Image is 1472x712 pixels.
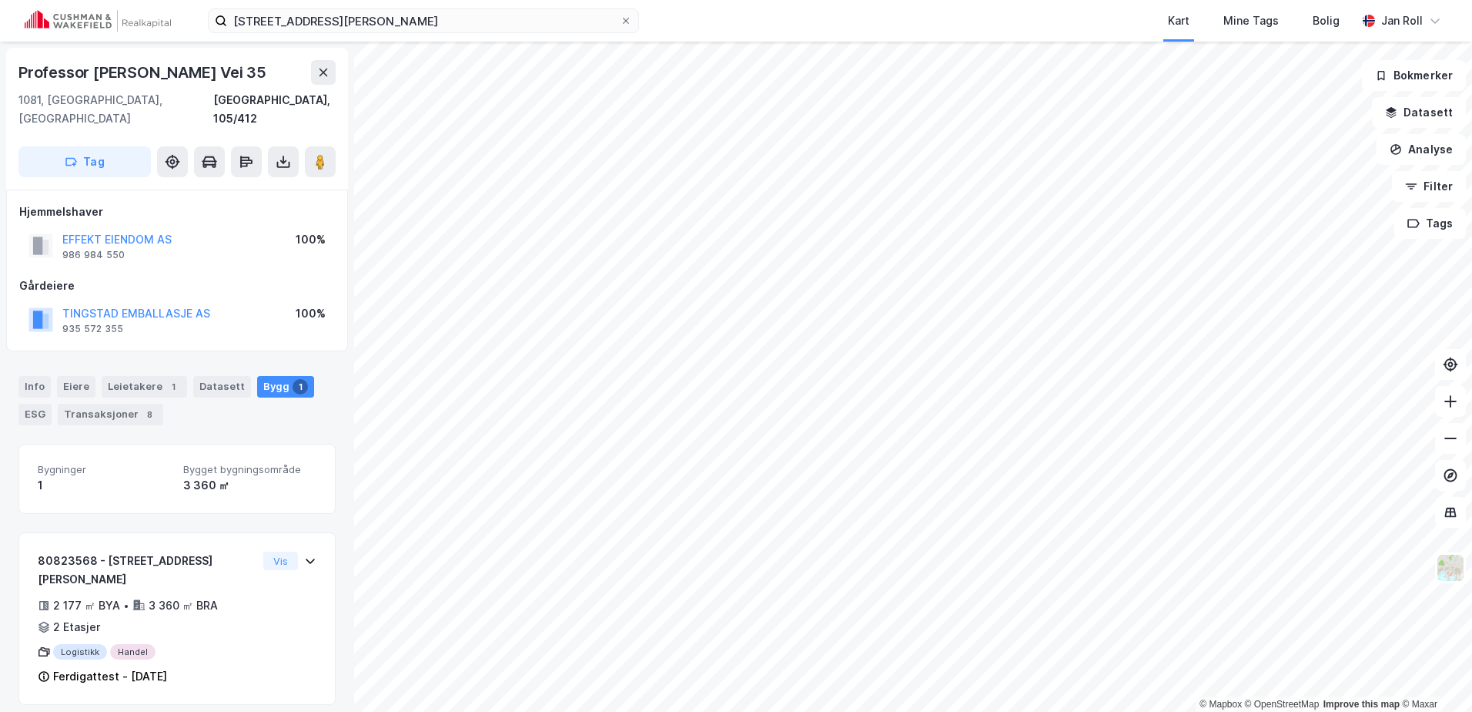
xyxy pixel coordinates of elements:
[58,404,163,425] div: Transaksjoner
[18,60,269,85] div: Professor [PERSON_NAME] Vei 35
[38,476,171,495] div: 1
[62,249,125,261] div: 986 984 550
[142,407,157,422] div: 8
[53,596,120,615] div: 2 177 ㎡ BYA
[296,230,326,249] div: 100%
[166,379,181,395] div: 1
[183,463,316,476] span: Bygget bygningsområde
[62,323,123,335] div: 935 572 355
[1395,638,1472,712] iframe: Chat Widget
[183,476,316,495] div: 3 360 ㎡
[38,552,257,589] div: 80823568 - [STREET_ADDRESS][PERSON_NAME]
[1199,699,1242,710] a: Mapbox
[296,304,326,323] div: 100%
[53,618,100,636] div: 2 Etasjer
[25,10,171,32] img: cushman-wakefield-realkapital-logo.202ea83816669bd177139c58696a8fa1.svg
[19,277,335,295] div: Gårdeiere
[1313,12,1340,30] div: Bolig
[293,379,308,395] div: 1
[123,599,129,612] div: •
[1436,553,1465,583] img: Z
[102,376,187,398] div: Leietakere
[53,667,167,686] div: Ferdigattest - [DATE]
[18,376,51,398] div: Info
[19,203,335,221] div: Hjemmelshaver
[1168,12,1189,30] div: Kart
[18,91,213,128] div: 1081, [GEOGRAPHIC_DATA], [GEOGRAPHIC_DATA]
[193,376,251,398] div: Datasett
[257,376,314,398] div: Bygg
[18,404,52,425] div: ESG
[213,91,336,128] div: [GEOGRAPHIC_DATA], 105/412
[263,552,298,570] button: Vis
[18,146,151,177] button: Tag
[1362,60,1466,91] button: Bokmerker
[1372,97,1466,128] button: Datasett
[1381,12,1423,30] div: Jan Roll
[227,9,620,32] input: Søk på adresse, matrikkel, gårdeiere, leietakere eller personer
[1377,134,1466,165] button: Analyse
[1223,12,1279,30] div: Mine Tags
[38,463,171,476] span: Bygninger
[149,596,218,615] div: 3 360 ㎡ BRA
[1395,638,1472,712] div: Kontrollprogram for chat
[1323,699,1400,710] a: Improve this map
[57,376,95,398] div: Eiere
[1392,171,1466,202] button: Filter
[1245,699,1320,710] a: OpenStreetMap
[1394,208,1466,239] button: Tags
